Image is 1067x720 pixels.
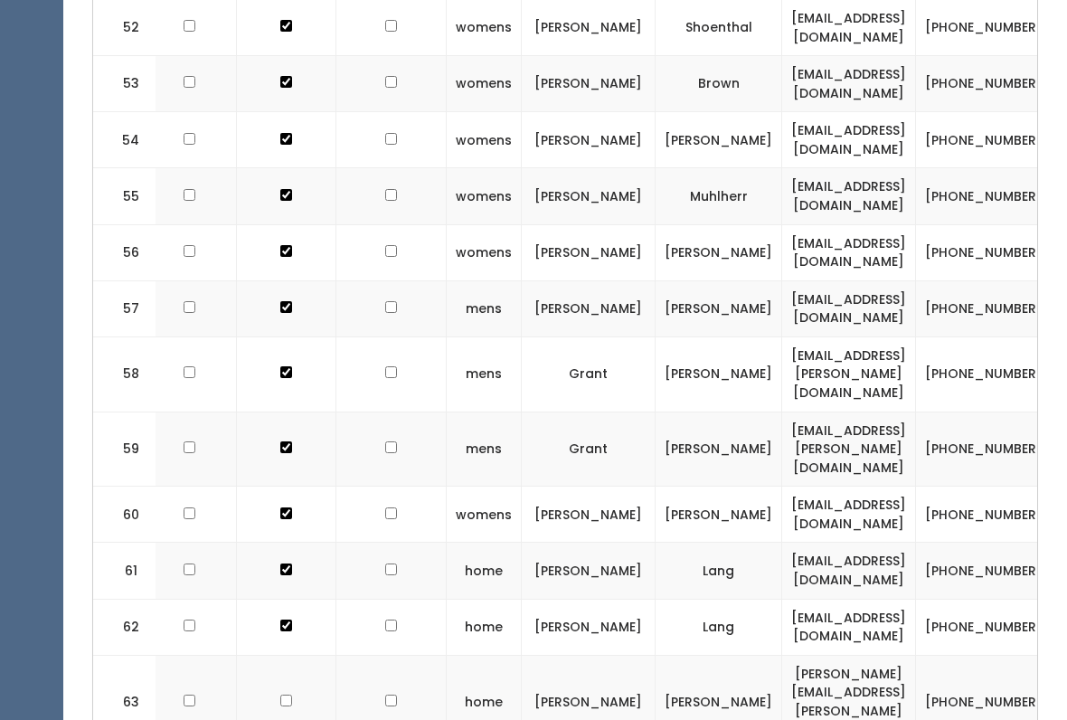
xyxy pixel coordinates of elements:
[916,224,1053,280] td: [PHONE_NUMBER]
[447,56,522,112] td: womens
[916,487,1053,543] td: [PHONE_NUMBER]
[782,336,916,412] td: [EMAIL_ADDRESS][PERSON_NAME][DOMAIN_NAME]
[782,543,916,599] td: [EMAIL_ADDRESS][DOMAIN_NAME]
[93,336,156,412] td: 58
[447,487,522,543] td: womens
[916,543,1053,599] td: [PHONE_NUMBER]
[656,224,782,280] td: [PERSON_NAME]
[656,487,782,543] td: [PERSON_NAME]
[447,412,522,487] td: mens
[916,168,1053,224] td: [PHONE_NUMBER]
[447,168,522,224] td: womens
[522,412,656,487] td: Grant
[916,56,1053,112] td: [PHONE_NUMBER]
[522,56,656,112] td: [PERSON_NAME]
[656,543,782,599] td: Lang
[656,336,782,412] td: [PERSON_NAME]
[782,112,916,168] td: [EMAIL_ADDRESS][DOMAIN_NAME]
[522,336,656,412] td: Grant
[93,280,156,336] td: 57
[93,487,156,543] td: 60
[93,112,156,168] td: 54
[782,56,916,112] td: [EMAIL_ADDRESS][DOMAIN_NAME]
[522,112,656,168] td: [PERSON_NAME]
[93,543,156,599] td: 61
[916,412,1053,487] td: [PHONE_NUMBER]
[522,168,656,224] td: [PERSON_NAME]
[782,412,916,487] td: [EMAIL_ADDRESS][PERSON_NAME][DOMAIN_NAME]
[522,487,656,543] td: [PERSON_NAME]
[522,599,656,655] td: [PERSON_NAME]
[782,224,916,280] td: [EMAIL_ADDRESS][DOMAIN_NAME]
[656,412,782,487] td: [PERSON_NAME]
[522,280,656,336] td: [PERSON_NAME]
[916,599,1053,655] td: [PHONE_NUMBER]
[916,280,1053,336] td: [PHONE_NUMBER]
[93,224,156,280] td: 56
[447,599,522,655] td: home
[656,280,782,336] td: [PERSON_NAME]
[447,543,522,599] td: home
[522,543,656,599] td: [PERSON_NAME]
[447,280,522,336] td: mens
[93,168,156,224] td: 55
[656,599,782,655] td: Lang
[656,56,782,112] td: Brown
[656,168,782,224] td: Muhlherr
[656,112,782,168] td: [PERSON_NAME]
[447,112,522,168] td: womens
[782,280,916,336] td: [EMAIL_ADDRESS][DOMAIN_NAME]
[447,336,522,412] td: mens
[447,224,522,280] td: womens
[522,224,656,280] td: [PERSON_NAME]
[782,168,916,224] td: [EMAIL_ADDRESS][DOMAIN_NAME]
[916,336,1053,412] td: [PHONE_NUMBER]
[93,412,156,487] td: 59
[782,599,916,655] td: [EMAIL_ADDRESS][DOMAIN_NAME]
[782,487,916,543] td: [EMAIL_ADDRESS][DOMAIN_NAME]
[93,599,156,655] td: 62
[916,112,1053,168] td: [PHONE_NUMBER]
[93,56,156,112] td: 53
